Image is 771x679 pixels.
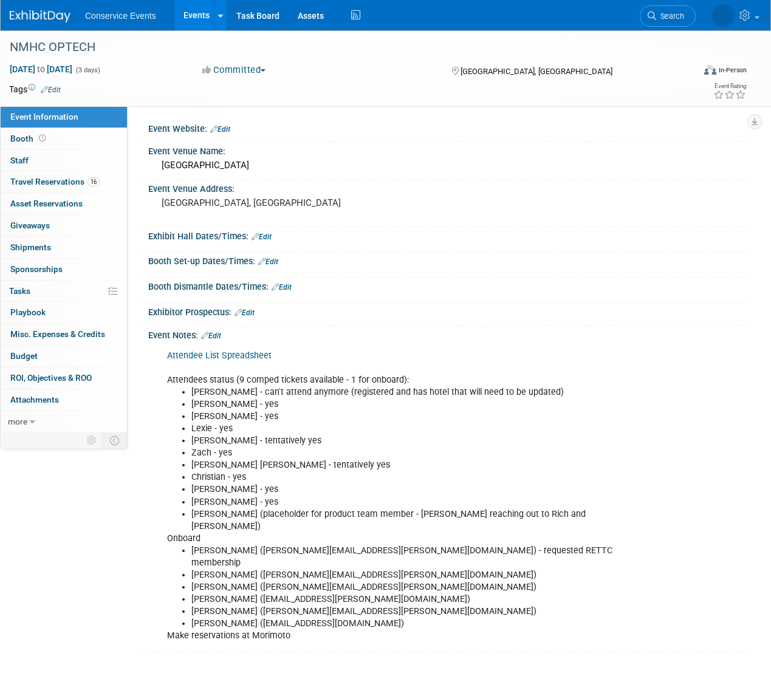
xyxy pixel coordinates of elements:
div: Event Venue Name: [148,142,747,157]
span: Asset Reservations [10,199,83,208]
a: Playbook [1,302,127,323]
div: Event Format [639,63,747,81]
img: ExhibitDay [10,10,70,22]
li: [PERSON_NAME] - yes [191,483,621,496]
span: Event Information [10,112,78,121]
a: Sponsorships [1,259,127,280]
a: ROI, Objectives & ROO [1,367,127,389]
div: Exhibitor Prospectus: [148,303,747,319]
span: Booth [10,134,48,143]
a: Shipments [1,237,127,258]
span: Staff [10,155,29,165]
span: Tasks [9,286,30,296]
div: Booth Dismantle Dates/Times: [148,278,747,293]
span: Attachments [10,395,59,404]
div: Event Venue Address: [148,180,747,195]
img: Amiee Griffey [711,4,735,27]
a: Edit [210,125,230,134]
a: Staff [1,150,127,171]
div: Attendees status (9 comped tickets available - 1 for onboard): Onboard Make reservations at Morimoto [159,344,628,649]
li: [PERSON_NAME] (placeholder for product team member - [PERSON_NAME] reaching out to Rich and [PERS... [191,508,621,533]
li: [PERSON_NAME] - can't attend anymore (registered and has hotel that will need to be updated) [191,386,621,398]
div: Event Rating [713,83,746,89]
a: Travel Reservations16 [1,171,127,193]
a: Booth [1,128,127,149]
div: [GEOGRAPHIC_DATA] [157,156,738,175]
li: [PERSON_NAME] ([PERSON_NAME][EMAIL_ADDRESS][PERSON_NAME][DOMAIN_NAME]) [191,606,621,618]
span: Playbook [10,307,46,317]
a: Search [640,5,696,27]
li: [PERSON_NAME] ([EMAIL_ADDRESS][DOMAIN_NAME]) [191,618,621,630]
a: Edit [235,309,255,317]
span: Budget [10,351,38,361]
a: Edit [201,332,221,340]
li: [PERSON_NAME] - tentatively yes [191,435,621,447]
a: Edit [252,233,272,241]
li: [PERSON_NAME] - yes [191,496,621,508]
span: Shipments [10,242,51,252]
span: Sponsorships [10,264,63,274]
pre: [GEOGRAPHIC_DATA], [GEOGRAPHIC_DATA] [162,197,384,208]
td: Personalize Event Tab Strip [81,432,103,448]
div: In-Person [718,66,747,75]
div: NMHC OPTECH [5,36,684,58]
li: [PERSON_NAME] ([PERSON_NAME][EMAIL_ADDRESS][PERSON_NAME][DOMAIN_NAME]) [191,581,621,593]
td: Tags [9,83,61,95]
span: more [8,417,27,426]
span: [GEOGRAPHIC_DATA], [GEOGRAPHIC_DATA] [461,67,612,76]
a: Attendee List Spreadsheet [167,350,272,361]
a: Event Information [1,106,127,128]
li: [PERSON_NAME] ([PERSON_NAME][EMAIL_ADDRESS][PERSON_NAME][DOMAIN_NAME]) - requested RETTC membership [191,545,621,569]
li: [PERSON_NAME] ([PERSON_NAME][EMAIL_ADDRESS][PERSON_NAME][DOMAIN_NAME]) [191,569,621,581]
span: Conservice Events [85,11,156,21]
a: Attachments [1,389,127,411]
a: Giveaways [1,215,127,236]
a: Edit [272,283,292,292]
img: Format-Inperson.png [704,65,716,75]
span: Misc. Expenses & Credits [10,329,105,339]
div: Event Website: [148,120,747,135]
button: Committed [198,64,270,77]
a: Edit [41,86,61,94]
a: Edit [258,258,278,266]
li: Zach - yes [191,447,621,459]
li: Christian - yes [191,471,621,483]
td: Toggle Event Tabs [103,432,128,448]
li: [PERSON_NAME] - yes [191,398,621,411]
a: Misc. Expenses & Credits [1,324,127,345]
span: 16 [87,177,100,186]
a: more [1,411,127,432]
a: Asset Reservations [1,193,127,214]
a: Tasks [1,281,127,302]
span: Search [656,12,684,21]
span: Travel Reservations [10,177,100,186]
div: Exhibit Hall Dates/Times: [148,227,747,243]
span: ROI, Objectives & ROO [10,373,92,383]
li: [PERSON_NAME] - yes [191,411,621,423]
span: (3 days) [75,66,100,74]
span: Booth not reserved yet [36,134,48,143]
div: Booth Set-up Dates/Times: [148,252,747,268]
span: Giveaways [10,220,50,230]
span: to [35,64,47,74]
a: Budget [1,346,127,367]
li: [PERSON_NAME] [PERSON_NAME] - tentatively yes [191,459,621,471]
li: Lexie - yes [191,423,621,435]
li: [PERSON_NAME] ([EMAIL_ADDRESS][PERSON_NAME][DOMAIN_NAME]) [191,593,621,606]
div: Event Notes: [148,326,747,342]
span: [DATE] [DATE] [9,64,73,75]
